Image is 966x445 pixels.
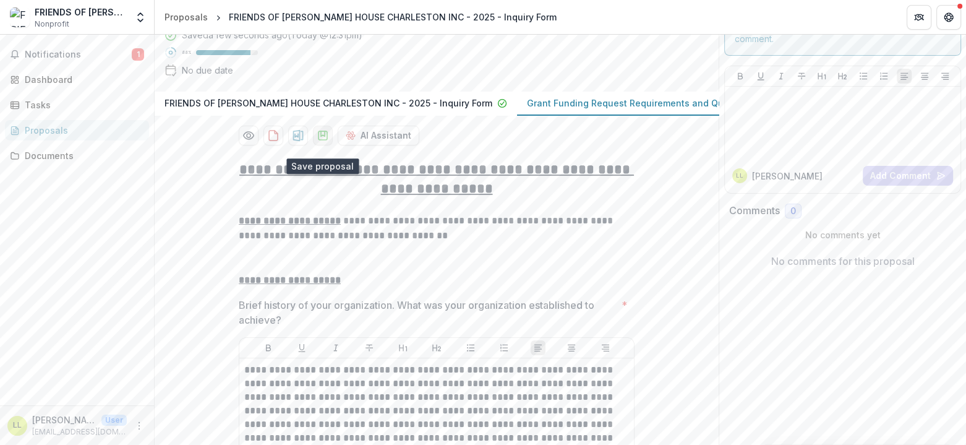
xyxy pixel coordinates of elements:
div: Lea Luger [13,421,22,430]
div: Proposals [25,124,139,137]
button: Open entity switcher [132,5,149,30]
button: download-proposal [313,126,333,145]
p: [PERSON_NAME] [32,413,96,426]
a: Documents [5,145,149,166]
button: Bold [261,340,276,355]
button: Heading 2 [835,69,850,84]
p: Grant Funding Request Requirements and Questionnaires - New Applicants [527,97,855,110]
span: Notifications [25,50,132,60]
button: Strike [362,340,377,355]
div: Documents [25,149,139,162]
div: Saved a few seconds ago ( Today @ 12:31pm ) [182,28,362,41]
button: Ordered List [876,69,891,84]
button: AI Assistant [338,126,419,145]
div: Proposals [165,11,208,24]
div: Lea Luger [736,173,743,179]
a: Proposals [5,120,149,140]
button: Strike [794,69,809,84]
p: [EMAIL_ADDRESS][DOMAIN_NAME] [32,426,127,438]
span: Nonprofit [35,19,69,30]
a: Dashboard [5,69,149,90]
p: [PERSON_NAME] [752,170,823,183]
p: User [101,415,127,426]
button: download-proposal [288,126,308,145]
button: Heading 2 [429,340,444,355]
button: Partners [907,5,931,30]
button: Italicize [774,69,789,84]
button: Add Comment [863,166,953,186]
span: 0 [790,206,796,217]
button: Align Right [598,340,613,355]
button: Align Left [531,340,545,355]
div: FRIENDS OF [PERSON_NAME] HOUSE CHARLESTON INC - 2025 - Inquiry Form [229,11,557,24]
p: No comments yet [729,228,956,241]
button: Underline [294,340,309,355]
a: Proposals [160,8,213,26]
a: Tasks [5,95,149,115]
button: Italicize [328,340,343,355]
button: download-proposal [263,126,283,145]
button: Get Help [936,5,961,30]
div: FRIENDS OF [PERSON_NAME] HOUSE CHARLESTON INC [35,6,127,19]
button: Align Center [564,340,579,355]
div: No due date [182,64,233,77]
button: Align Right [938,69,952,84]
h2: Comments [729,205,780,217]
div: Dashboard [25,73,139,86]
button: Bold [733,69,748,84]
p: Brief history of your organization. What was your organization established to achieve? [239,298,617,327]
div: Tasks [25,98,139,111]
button: Bullet List [463,340,478,355]
img: FRIENDS OF FISHER HOUSE CHARLESTON INC [10,7,30,27]
span: 1 [132,48,144,61]
button: More [132,418,147,433]
button: Heading 1 [814,69,829,84]
p: No comments for this proposal [771,254,915,269]
button: Bullet List [856,69,871,84]
button: Heading 1 [396,340,411,355]
button: Ordered List [497,340,511,355]
nav: breadcrumb [160,8,562,26]
p: 88 % [182,48,191,57]
button: Preview d6e6ad90-c1a9-48a3-a03b-ae3219f2f184-1.pdf [239,126,259,145]
p: FRIENDS OF [PERSON_NAME] HOUSE CHARLESTON INC - 2025 - Inquiry Form [165,97,492,110]
button: Align Center [917,69,932,84]
button: Underline [753,69,768,84]
button: Notifications1 [5,45,149,64]
button: Align Left [897,69,912,84]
